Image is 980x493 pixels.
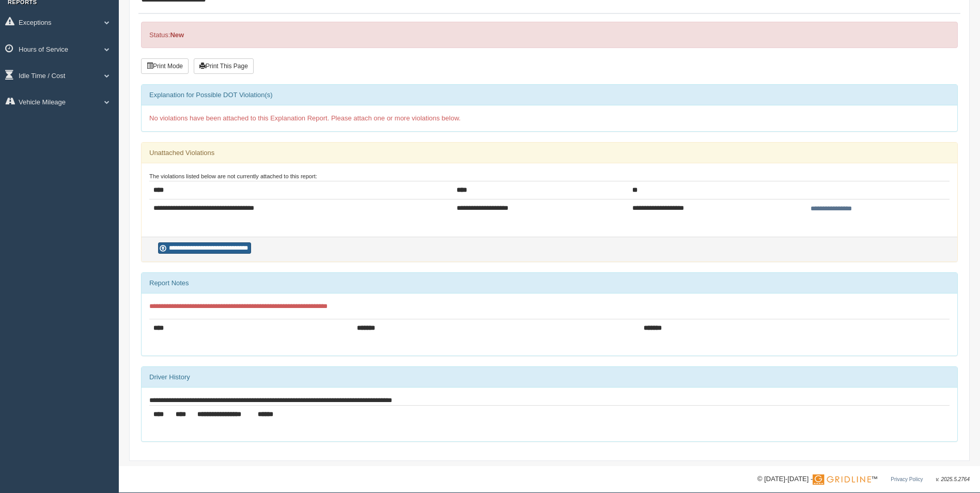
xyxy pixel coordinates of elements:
strong: New [170,31,184,39]
div: © [DATE]-[DATE] - ™ [757,474,970,485]
div: Status: [141,22,958,48]
button: Print This Page [194,58,254,74]
span: No violations have been attached to this Explanation Report. Please attach one or more violations... [149,114,461,122]
div: Driver History [142,367,957,388]
span: v. 2025.5.2764 [936,476,970,482]
div: Report Notes [142,273,957,294]
small: The violations listed below are not currently attached to this report: [149,173,317,179]
img: Gridline [813,474,871,485]
a: Privacy Policy [891,476,923,482]
div: Explanation for Possible DOT Violation(s) [142,85,957,105]
div: Unattached Violations [142,143,957,163]
button: Print Mode [141,58,189,74]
